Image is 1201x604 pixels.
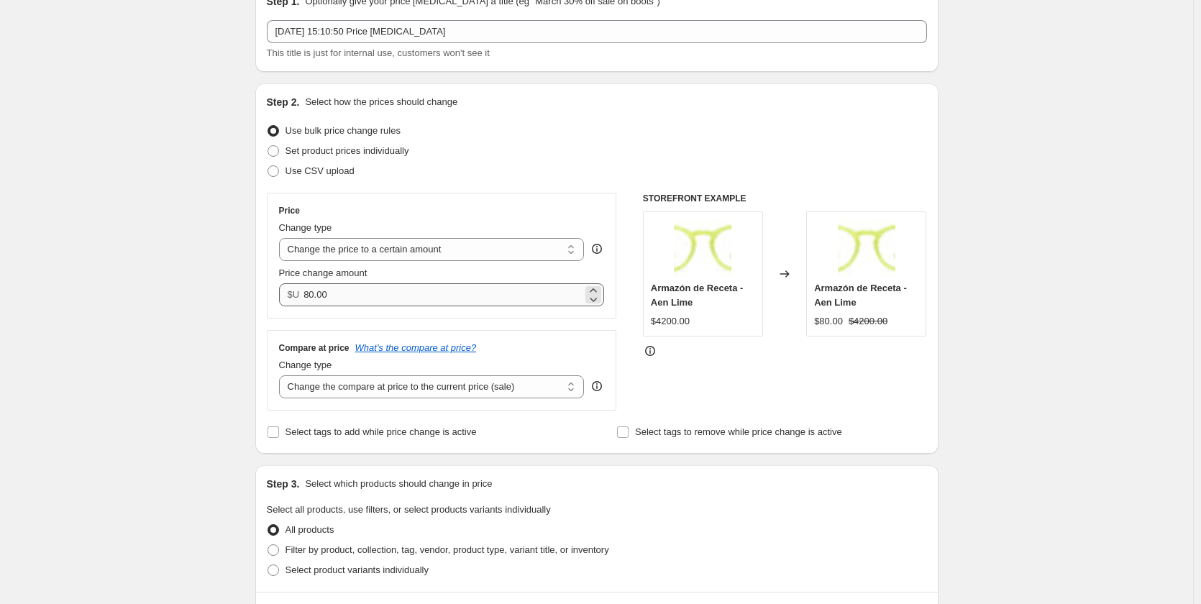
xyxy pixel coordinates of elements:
[590,242,604,256] div: help
[279,267,367,278] span: Price change amount
[267,477,300,491] h2: Step 3.
[651,314,690,329] div: $4200.00
[286,145,409,156] span: Set product prices individually
[286,165,355,176] span: Use CSV upload
[303,283,583,306] input: 80.00
[267,47,490,58] span: This title is just for internal use, customers won't see it
[651,283,744,308] span: Armazón de Receta - Aen Lime
[288,289,300,300] span: $U
[305,95,457,109] p: Select how the prices should change
[286,125,401,136] span: Use bulk price change rules
[279,342,350,354] h3: Compare at price
[674,219,731,277] img: D_863614-MLU72016420866_102023-O_80x.jpg
[279,205,300,216] h3: Price
[286,524,334,535] span: All products
[267,95,300,109] h2: Step 2.
[814,283,907,308] span: Armazón de Receta - Aen Lime
[267,504,551,515] span: Select all products, use filters, or select products variants individually
[286,564,429,575] span: Select product variants individually
[838,219,895,277] img: D_863614-MLU72016420866_102023-O_80x.jpg
[643,193,927,204] h6: STOREFRONT EXAMPLE
[590,379,604,393] div: help
[355,342,477,353] button: What's the compare at price?
[279,222,332,233] span: Change type
[267,20,927,43] input: 30% off holiday sale
[635,426,842,437] span: Select tags to remove while price change is active
[286,426,477,437] span: Select tags to add while price change is active
[286,544,609,555] span: Filter by product, collection, tag, vendor, product type, variant title, or inventory
[279,360,332,370] span: Change type
[305,477,492,491] p: Select which products should change in price
[814,314,843,329] div: $80.00
[849,314,887,329] strike: $4200.00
